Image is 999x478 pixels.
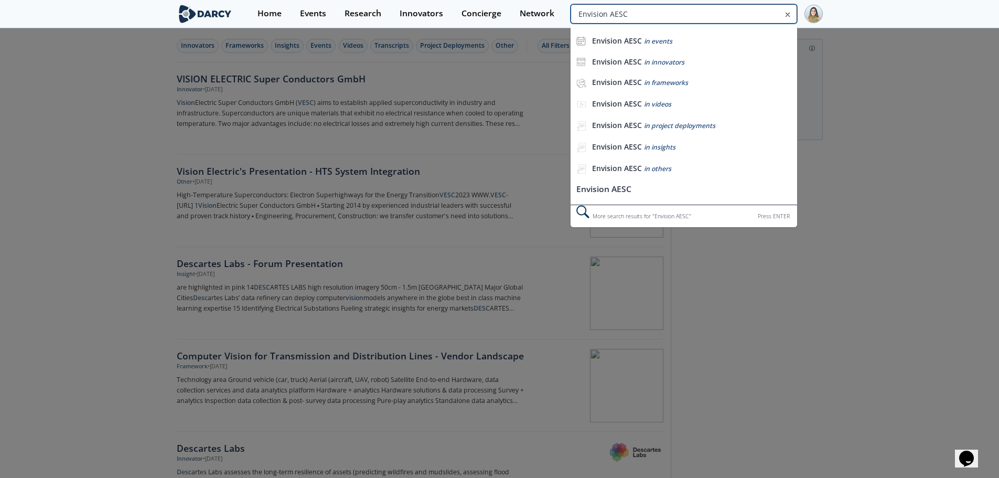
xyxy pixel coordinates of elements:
div: Innovators [400,9,443,18]
iframe: chat widget [955,436,989,468]
img: icon [576,36,586,46]
span: in videos [644,100,671,109]
div: Concierge [461,9,501,18]
b: Envision AESC [592,77,642,87]
div: Home [257,9,282,18]
img: Profile [804,5,823,23]
span: in insights [644,143,675,152]
b: Envision AESC [592,99,642,109]
div: Network [520,9,554,18]
span: in innovators [644,58,684,67]
span: in project deployments [644,121,715,130]
li: Envision AESC [571,180,797,199]
span: in frameworks [644,78,688,87]
span: in events [644,37,672,46]
b: Envision AESC [592,120,642,130]
b: Envision AESC [592,36,642,46]
div: Events [300,9,326,18]
span: in others [644,164,671,173]
img: icon [576,57,586,67]
b: Envision AESC [592,163,642,173]
div: Press ENTER [758,211,790,222]
input: Advanced Search [571,4,797,24]
img: logo-wide.svg [177,5,234,23]
div: Research [345,9,381,18]
b: Envision AESC [592,57,642,67]
b: Envision AESC [592,142,642,152]
div: More search results for " Envision AESC " [571,205,797,227]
